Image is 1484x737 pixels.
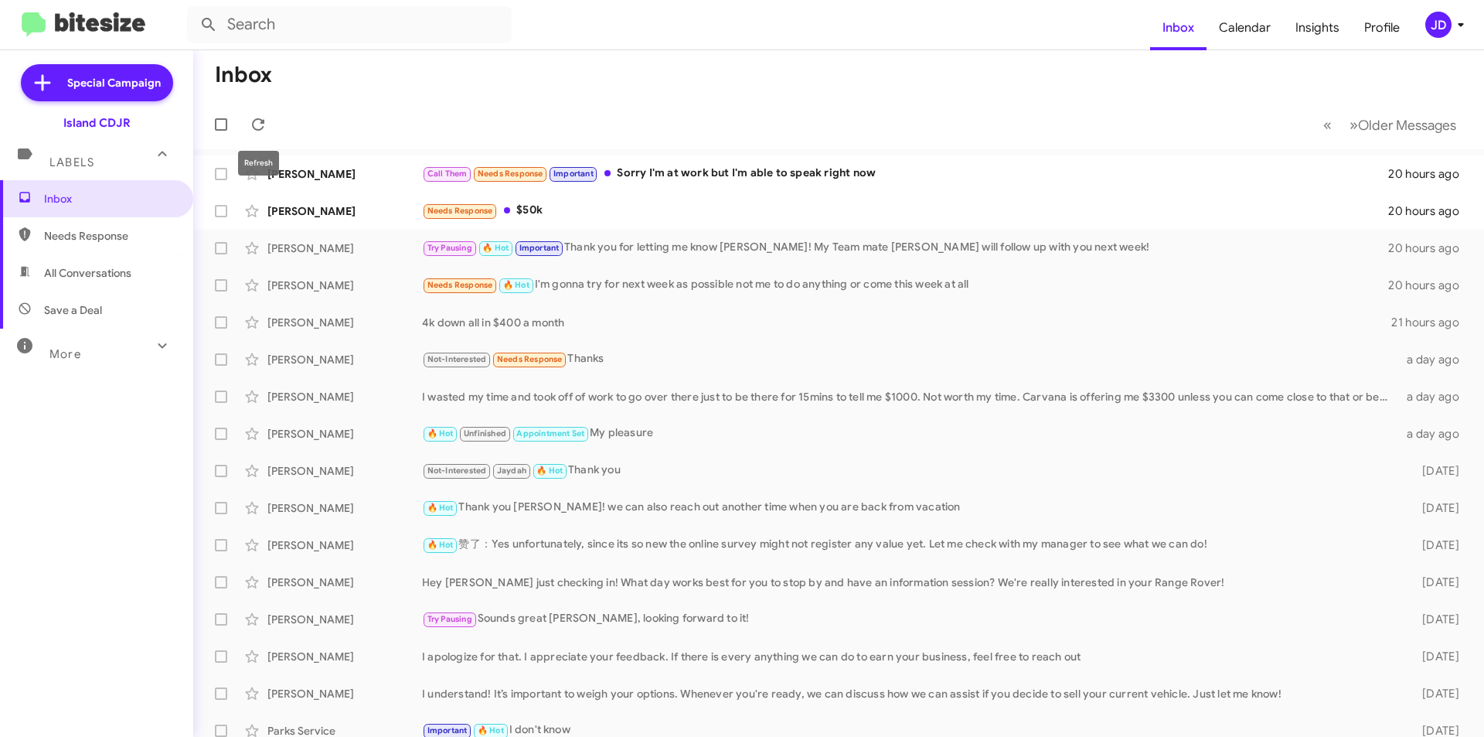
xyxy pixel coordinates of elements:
div: [PERSON_NAME] [267,612,422,627]
div: 21 hours ago [1391,315,1472,330]
div: [DATE] [1397,537,1472,553]
div: [PERSON_NAME] [267,575,422,590]
span: Jaydah [497,466,526,476]
span: Needs Response [427,206,493,216]
span: 🔥 Hot [427,503,454,513]
div: [PERSON_NAME] [267,166,422,182]
span: Older Messages [1358,117,1456,134]
div: [DATE] [1397,463,1472,479]
div: Sounds great [PERSON_NAME], looking forward to it! [422,610,1397,628]
div: a day ago [1397,426,1472,442]
div: 20 hours ago [1388,278,1472,293]
div: Island CDJR [63,115,131,131]
span: Call Them [427,169,468,179]
div: [PERSON_NAME] [267,500,422,516]
span: « [1323,115,1332,135]
span: All Conversations [44,265,131,281]
span: » [1350,115,1358,135]
div: a day ago [1397,389,1472,404]
div: [DATE] [1397,500,1472,516]
div: I understand! It’s important to weigh your options. Whenever you're ready, we can discuss how we ... [422,686,1397,701]
a: Inbox [1150,5,1207,50]
div: 20 hours ago [1388,203,1472,219]
span: 🔥 Hot [536,466,563,476]
div: [PERSON_NAME] [267,686,422,701]
span: Needs Response [497,354,563,364]
span: 🔥 Hot [427,428,454,438]
span: 🔥 Hot [478,725,504,735]
span: Not-Interested [427,354,487,364]
div: [PERSON_NAME] [267,537,422,553]
span: Needs Response [478,169,543,179]
span: Important [427,725,468,735]
div: $50k [422,202,1388,220]
a: Calendar [1207,5,1283,50]
div: Sorry I'm at work but I'm able to speak right now [422,165,1388,183]
div: [PERSON_NAME] [267,463,422,479]
span: Save a Deal [44,302,102,318]
span: Labels [49,155,94,169]
div: JD [1425,12,1452,38]
span: Important [553,169,594,179]
span: Try Pausing [427,243,472,253]
span: Try Pausing [427,614,472,624]
div: 赞了：Yes unfortunately, since its so new the online survey might not register any value yet. Let me... [422,536,1397,554]
div: Thank you [PERSON_NAME]! we can also reach out another time when you are back from vacation [422,499,1397,517]
div: [DATE] [1397,686,1472,701]
div: Thank you [422,462,1397,479]
div: 20 hours ago [1388,241,1472,256]
span: Appointment Set [516,428,584,438]
button: Next [1340,109,1465,141]
a: Profile [1352,5,1412,50]
span: Needs Response [44,228,175,244]
div: 4k down all in $400 a month [422,315,1391,330]
div: 20 hours ago [1388,166,1472,182]
div: [PERSON_NAME] [267,389,422,404]
div: Thanks [422,350,1397,368]
div: My pleasure [422,425,1397,442]
button: JD [1412,12,1467,38]
div: I wasted my time and took off of work to go over there just to be there for 15mins to tell me $10... [422,389,1397,404]
span: Not-Interested [427,466,487,476]
div: [PERSON_NAME] [267,278,422,293]
input: Search [187,6,512,43]
div: [DATE] [1397,649,1472,664]
div: Refresh [238,151,279,176]
span: More [49,347,81,361]
span: 🔥 Hot [503,280,529,290]
div: a day ago [1397,352,1472,367]
div: [PERSON_NAME] [267,352,422,367]
span: Important [519,243,560,253]
nav: Page navigation example [1315,109,1465,141]
div: [PERSON_NAME] [267,649,422,664]
span: Special Campaign [67,75,161,90]
span: Unfinished [464,428,506,438]
span: 🔥 Hot [427,540,454,550]
span: Inbox [44,191,175,206]
div: [PERSON_NAME] [267,203,422,219]
div: [DATE] [1397,575,1472,590]
span: Needs Response [427,280,493,290]
div: I'm gonna try for next week as possible not me to do anything or come this week at all [422,276,1388,294]
div: I apologize for that. I appreciate your feedback. If there is every anything we can do to earn yo... [422,649,1397,664]
h1: Inbox [215,63,272,87]
button: Previous [1314,109,1341,141]
div: [PERSON_NAME] [267,241,422,256]
a: Insights [1283,5,1352,50]
a: Special Campaign [21,64,173,101]
div: [PERSON_NAME] [267,315,422,330]
div: Thank you for letting me know [PERSON_NAME]! My Team mate [PERSON_NAME] will follow up with you n... [422,239,1388,257]
div: [PERSON_NAME] [267,426,422,442]
div: Hey [PERSON_NAME] just checking in! What day works best for you to stop by and have an informatio... [422,575,1397,590]
span: 🔥 Hot [482,243,509,253]
div: [DATE] [1397,612,1472,627]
